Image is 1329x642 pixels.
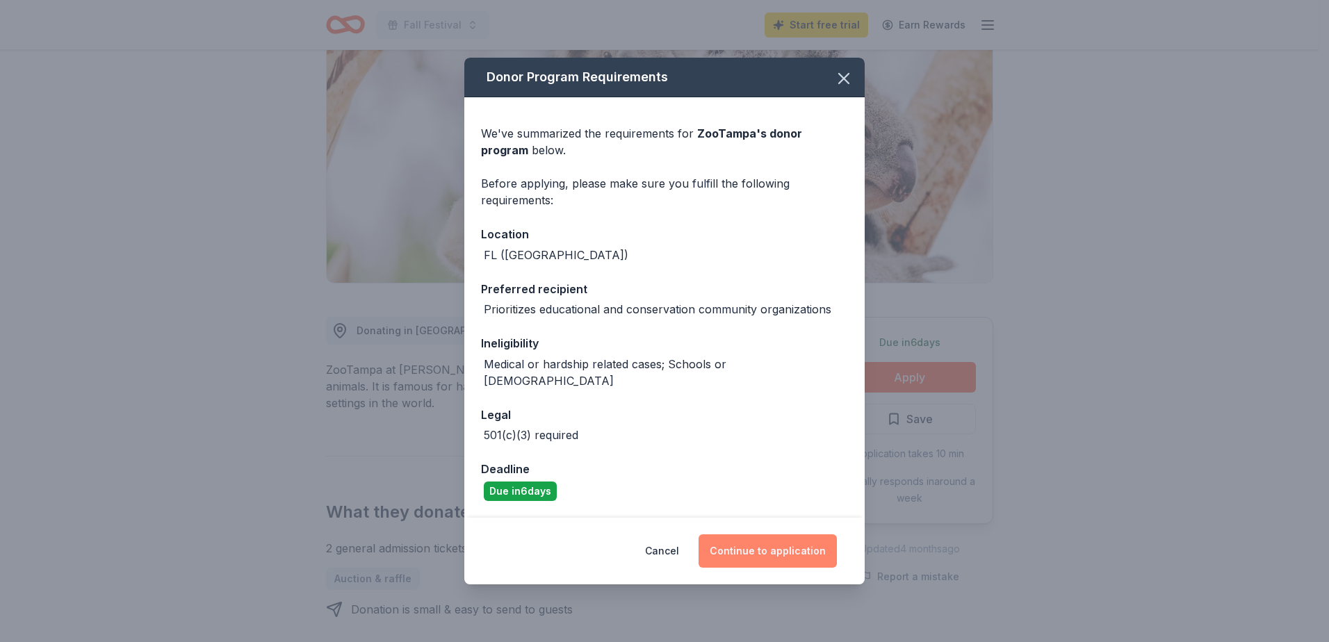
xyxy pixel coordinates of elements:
[481,406,848,424] div: Legal
[484,301,831,318] div: Prioritizes educational and conservation community organizations
[645,534,679,568] button: Cancel
[481,225,848,243] div: Location
[484,247,628,263] div: FL ([GEOGRAPHIC_DATA])
[481,460,848,478] div: Deadline
[484,481,557,501] div: Due in 6 days
[481,280,848,298] div: Preferred recipient
[699,534,837,568] button: Continue to application
[464,58,865,97] div: Donor Program Requirements
[484,356,848,389] div: Medical or hardship related cases; Schools or [DEMOGRAPHIC_DATA]
[481,125,848,158] div: We've summarized the requirements for below.
[481,334,848,352] div: Ineligibility
[484,427,578,443] div: 501(c)(3) required
[481,175,848,208] div: Before applying, please make sure you fulfill the following requirements:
